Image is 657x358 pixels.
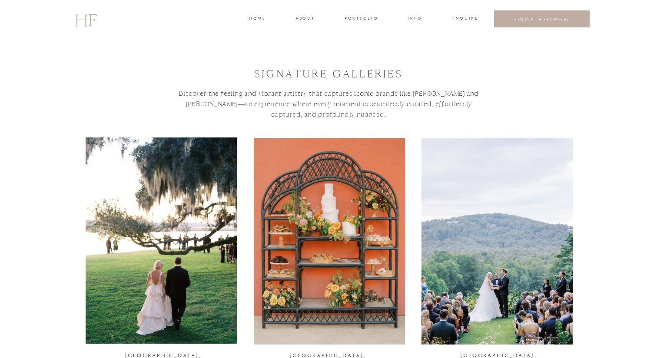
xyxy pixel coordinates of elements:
a: portfolio [345,15,377,23]
a: home [249,15,265,23]
a: INFO [407,15,423,23]
a: HF [75,7,96,32]
a: REQUEST A PROPOSAL [501,17,583,21]
h1: signature GALLEries [253,67,404,83]
a: INQUIRE [453,15,477,23]
a: about [295,15,314,23]
h3: Discover the feeling and vibrant artistry that captures iconic brands like [PERSON_NAME] and [PER... [171,88,487,154]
